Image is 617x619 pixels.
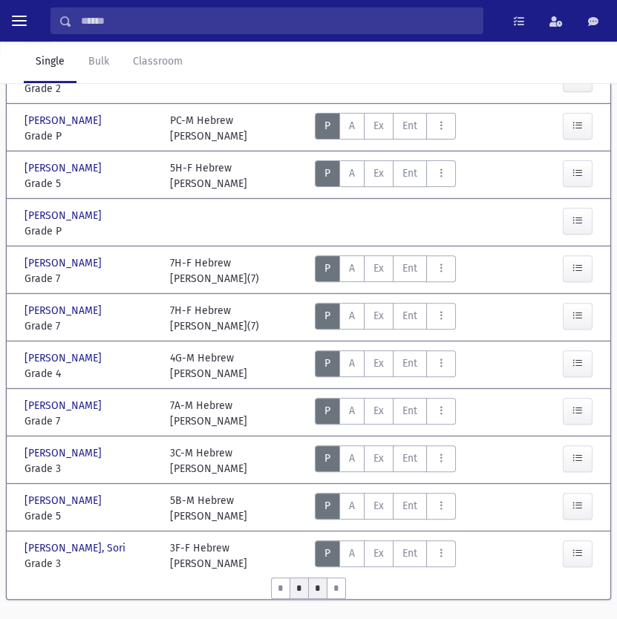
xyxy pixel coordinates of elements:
span: Grade 7 [25,413,155,429]
div: AttTypes [315,445,456,476]
span: Ex [373,167,384,180]
span: Ex [373,405,384,417]
span: Ent [402,500,417,512]
div: 3F-F Hebrew [PERSON_NAME] [170,540,247,571]
span: [PERSON_NAME] [25,113,105,128]
div: 7A-M Hebrew [PERSON_NAME] [170,398,247,429]
span: Ent [402,167,417,180]
span: Ent [402,119,417,132]
span: Ent [402,262,417,275]
span: A [349,262,355,275]
a: Classroom [121,42,195,83]
span: P [324,262,330,275]
div: AttTypes [315,255,456,286]
span: A [349,119,355,132]
span: Ent [402,547,417,560]
span: Ex [373,309,384,322]
div: 7H-F Hebrew [PERSON_NAME](7) [170,303,259,334]
div: 5H-F Hebrew [PERSON_NAME] [170,160,247,191]
div: AttTypes [315,113,456,144]
div: AttTypes [315,160,456,191]
span: P [324,547,330,560]
span: Grade 5 [25,508,155,524]
span: Ex [373,119,384,132]
span: A [349,547,355,560]
span: [PERSON_NAME] [25,208,105,223]
span: Grade 5 [25,176,155,191]
span: Grade 2 [25,81,155,96]
span: Grade P [25,223,155,239]
span: P [324,119,330,132]
span: [PERSON_NAME] [25,160,105,176]
span: [PERSON_NAME] [25,493,105,508]
div: AttTypes [315,493,456,524]
span: A [349,405,355,417]
div: 3C-M Hebrew [PERSON_NAME] [170,445,247,476]
span: [PERSON_NAME] [25,398,105,413]
input: Search [72,7,483,34]
span: Ex [373,500,384,512]
span: Ex [373,357,384,370]
div: AttTypes [315,398,456,429]
a: Bulk [76,42,121,83]
div: 7H-F Hebrew [PERSON_NAME](7) [170,255,259,286]
span: Ent [402,405,417,417]
span: [PERSON_NAME], Sori [25,540,128,556]
span: [PERSON_NAME] [25,445,105,461]
span: A [349,309,355,322]
span: P [324,405,330,417]
a: Single [24,42,76,83]
button: toggle menu [6,7,33,34]
span: Grade 4 [25,366,155,381]
span: Grade P [25,128,155,144]
span: [PERSON_NAME] [25,255,105,271]
span: P [324,357,330,370]
span: Grade 3 [25,556,155,571]
span: P [324,167,330,180]
span: Ex [373,547,384,560]
span: [PERSON_NAME] [25,350,105,366]
div: 4G-M Hebrew [PERSON_NAME] [170,350,247,381]
div: PC-M Hebrew [PERSON_NAME] [170,113,247,144]
div: 5B-M Hebrew [PERSON_NAME] [170,493,247,524]
div: AttTypes [315,350,456,381]
span: Ex [373,452,384,465]
span: Ex [373,262,384,275]
span: [PERSON_NAME] [25,303,105,318]
span: Ent [402,309,417,322]
span: P [324,309,330,322]
span: Ent [402,452,417,465]
span: Grade 7 [25,318,155,334]
span: Grade 3 [25,461,155,476]
span: A [349,452,355,465]
span: P [324,500,330,512]
span: P [324,452,330,465]
div: AttTypes [315,540,456,571]
span: A [349,357,355,370]
span: A [349,500,355,512]
span: A [349,167,355,180]
span: Grade 7 [25,271,155,286]
span: Ent [402,357,417,370]
div: AttTypes [315,303,456,334]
